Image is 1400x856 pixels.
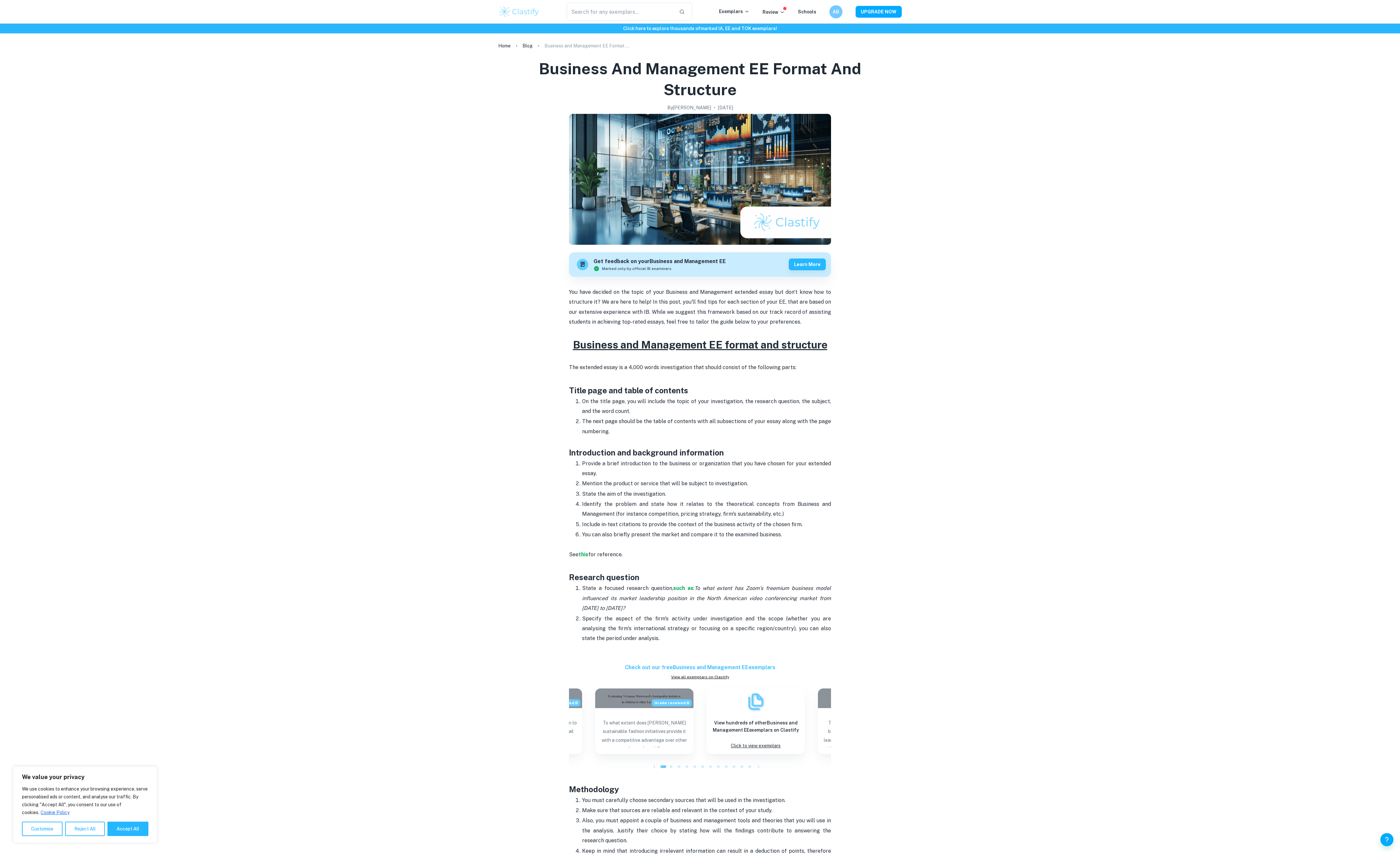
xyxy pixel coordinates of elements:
[569,674,831,680] a: View all exemplars on Clastify
[22,822,63,836] button: Customise
[818,688,916,754] a: Blog exemplar: To what extent has Zoom’s freemium businTo what extent has Zoom’s freemium busines...
[582,614,831,644] p: Specify the aspect of the firm's activity under investigation and the scope (whether you are anal...
[569,772,831,795] h3: Methodology
[652,699,692,706] span: Grade received: B
[567,3,674,21] input: Search for any exemplars...
[544,42,630,49] p: Business and Management EE Format and Structure
[714,104,715,111] p: •
[22,785,148,816] p: We use cookies to enhance your browsing experience, serve personalised ads or content, and analys...
[829,5,842,18] button: AB
[582,417,831,446] p: The next page should be the table of contents with all subsections of your essay along with the p...
[823,719,911,747] p: To what extent has Zoom’s freemium business model influenced its market leadership position in th...
[600,719,688,747] p: To what extent does [PERSON_NAME] sustainable fashion initiatives provide it with a competitive a...
[582,806,831,815] p: Make sure that sources are reliable and relevant in the context of your study.
[789,259,826,270] button: Learn more
[582,583,831,613] p: State a focused research question, :
[602,266,672,272] span: Marked only by official IB examiners
[1380,833,1393,846] button: Help and Feedback
[582,459,831,479] p: Provide a brief introduction to the business or organization that you have chosen for your extend...
[594,258,726,266] h6: Get feedback on your Business and Management EE
[718,104,733,111] h2: [DATE]
[582,397,831,417] p: On the title page, you will include the topic of your investigation, the research question, the s...
[582,816,831,846] p: Also, you must appoint a couple of business and management tools and theories that you will use i...
[746,692,766,711] img: Exemplars
[65,822,105,836] button: Reject All
[582,479,831,489] p: Mention the product or service that will be subject to investigation.
[582,530,831,540] p: You can also briefly present the market and compare it to the examined business.
[673,585,693,591] a: such as
[569,353,831,373] p: The extended essay is a 4,000 words investigation that should consist of the following parts:
[595,688,693,754] a: Blog exemplar: To what extent does Vivienne Westwood's Grade received:BTo what extent does [PERSO...
[582,520,831,529] p: Include in-text citations to provide the context of the business activity of the chosen firm.
[569,560,831,583] h3: Research question
[569,114,831,245] img: Business and Management EE Format and Structure cover image
[763,9,785,16] p: Review
[40,810,70,815] a: Cookie Policy
[707,688,805,754] a: ExemplarsView hundreds of otherBusiness and Management EEexemplars on ClastifyClick to view exemp...
[1,25,1399,32] h6: Click here to explore thousands of marked IA, EE and TOK exemplars !
[569,287,831,337] p: You have decided on the topic of your Business and Management extended essay but don't know how t...
[522,41,533,50] a: Blog
[582,489,831,499] p: State the aim of the investigation.
[498,41,511,50] a: Home
[832,8,840,15] h6: AB
[578,551,588,558] a: this
[569,664,831,671] h6: Check out our free Business and Management EE exemplars
[712,719,800,734] h6: View hundreds of other Business and Management EE exemplars on Clastify
[582,585,831,611] i: To what extent has Zoom’s freemium business model influenced its market leadership position in th...
[856,6,902,18] button: UPGRADE NOW
[731,741,781,750] p: Click to view exemplars
[13,766,157,843] div: We value your privacy
[798,9,816,14] a: Schools
[498,5,540,18] img: Clastify logo
[582,795,831,805] p: You must carefully choose secondary sources that will be used in the investigation.
[107,822,148,836] button: Accept All
[506,58,894,100] h1: Business and Management EE Format and Structure
[22,773,148,781] p: We value your privacy
[569,252,831,277] a: Get feedback on yourBusiness and Management EEMarked only by official IB examinersLearn more
[573,339,827,351] u: Business and Management EE format and structure
[719,8,749,15] p: Exemplars
[569,386,688,395] strong: Title page and table of contents
[667,104,711,111] h2: By [PERSON_NAME]
[569,448,724,457] strong: Introduction and background information
[569,550,831,560] p: See for reference.
[582,499,831,519] p: Identify the problem and state how it relates to the theoretical concepts from Business and Manag...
